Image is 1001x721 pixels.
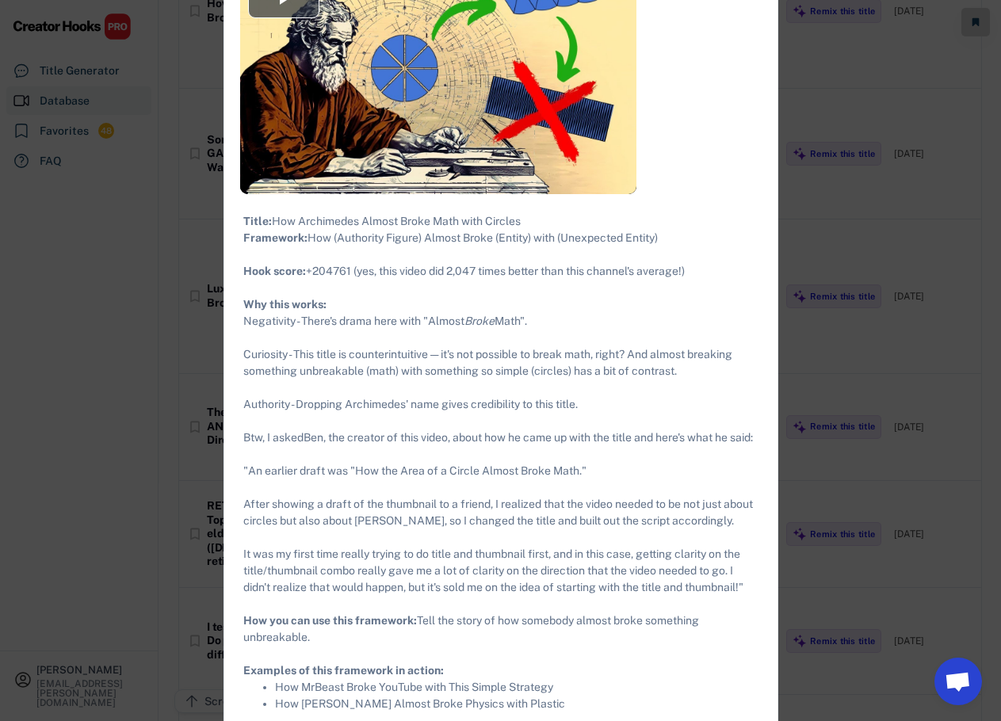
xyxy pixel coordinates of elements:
strong: How you can use this framework: [243,614,417,627]
strong: Why this works: [243,298,327,311]
li: How MrBeast Broke YouTube with This Simple Strategy [275,679,758,696]
em: Broke [464,315,495,327]
strong: Framework: [243,231,308,244]
strong: : [303,265,306,277]
strong: Examples of this framework in action: [243,664,444,677]
strong: Title: [243,215,272,227]
li: How [PERSON_NAME] Almost Broke Physics with Plastic [275,696,758,712]
div: How Archimedes Almost Broke Math with Circles How (Authority Figure) Almost Broke (Entity) with (... [243,213,758,712]
a: ​Ben​ [304,431,323,444]
a: Open chat [934,658,982,705]
strong: Hook score [243,265,303,277]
